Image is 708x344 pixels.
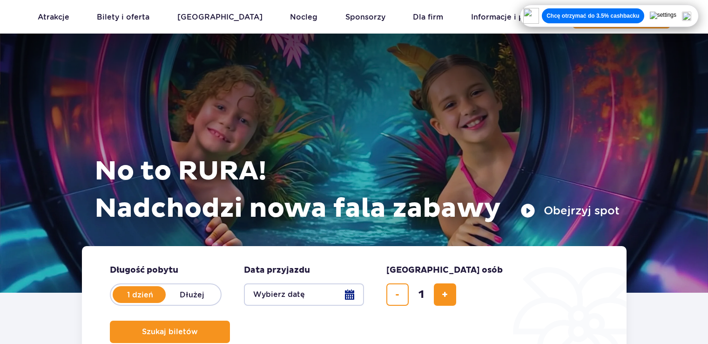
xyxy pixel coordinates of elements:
a: Sponsorzy [345,6,385,28]
span: Data przyjazdu [244,265,310,276]
a: Dla firm [413,6,443,28]
button: Szukaj biletów [110,321,230,343]
a: Bilety i oferta [97,6,149,28]
a: Informacje i pomoc [471,6,545,28]
span: Długość pobytu [110,265,178,276]
span: [GEOGRAPHIC_DATA] osób [386,265,503,276]
label: 1 dzień [114,285,167,304]
a: [GEOGRAPHIC_DATA] [177,6,263,28]
span: Szukaj biletów [142,328,198,336]
button: usuń bilet [386,283,409,306]
a: Atrakcje [38,6,69,28]
button: Obejrzyj spot [520,203,620,218]
button: dodaj bilet [434,283,456,306]
input: liczba biletów [410,283,432,306]
h1: No to RURA! Nadchodzi nowa fala zabawy [94,153,620,227]
label: Dłużej [166,285,219,304]
button: Wybierz datę [244,283,364,306]
a: Nocleg [290,6,317,28]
